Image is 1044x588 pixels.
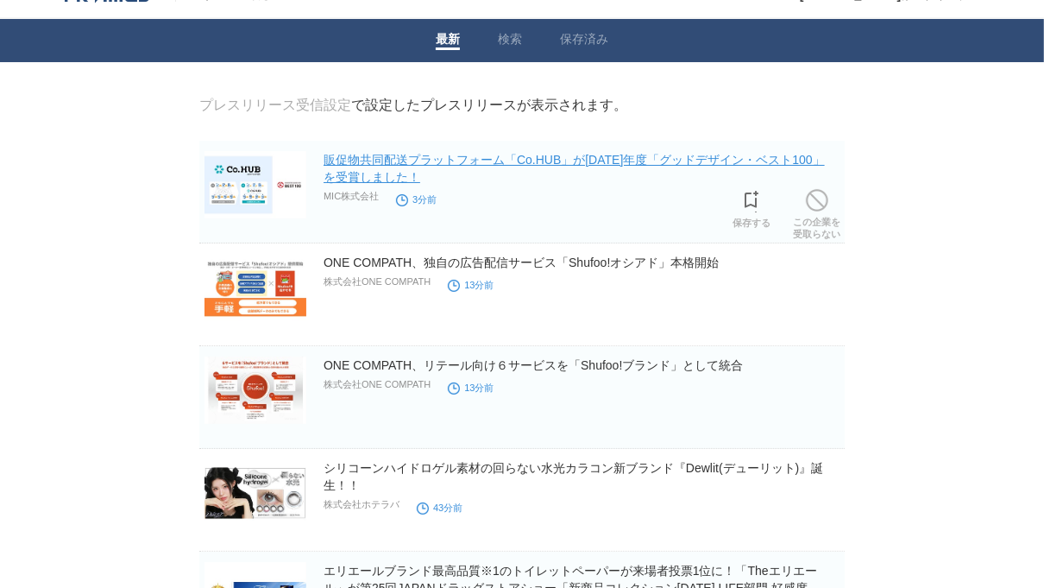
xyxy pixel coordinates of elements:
[560,32,608,50] a: 保存済み
[204,357,306,424] img: ONE COMPATH、リテール向け６サービスを「Shufoo!ブランド」として統合
[204,151,306,218] img: 販促物共同配送プラットフォーム「Co.HUB」が2025年度「グッドデザイン・ベスト100」を受賞しました！
[324,153,825,184] a: 販促物共同配送プラットフォーム「Co.HUB」が[DATE]年度「グッドデザイン・ベスト100」を受賞しました！
[199,98,351,112] a: プレスリリース受信設定
[324,190,379,203] p: MIC株式会社
[324,358,743,372] a: ONE COMPATH、リテール向け６サービスを「Shufoo!ブランド」として統合
[436,32,460,50] a: 最新
[448,280,494,290] time: 13分前
[498,32,522,50] a: 検索
[204,254,306,321] img: ONE COMPATH、独自の広告配信サービス「Shufoo!オシアド」本格開始
[324,378,431,391] p: 株式会社ONE COMPATH
[204,459,306,527] img: シリコーンハイドロゲル素材の回らない水光カラコン新ブランド『Dewlit(デューリット)』誕生！！
[396,194,437,205] time: 3分前
[324,461,823,492] a: シリコーンハイドロゲル素材の回らない水光カラコン新ブランド『Dewlit(デューリット)』誕生！！
[324,275,431,288] p: 株式会社ONE COMPATH
[417,503,462,513] time: 43分前
[199,97,627,115] div: で設定したプレスリリースが表示されます。
[733,186,770,229] a: 保存する
[448,383,494,393] time: 13分前
[324,256,719,269] a: ONE COMPATH、独自の広告配信サービス「Shufoo!オシアド」本格開始
[793,185,840,240] a: この企業を受取らない
[324,498,399,511] p: 株式会社ホテラバ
